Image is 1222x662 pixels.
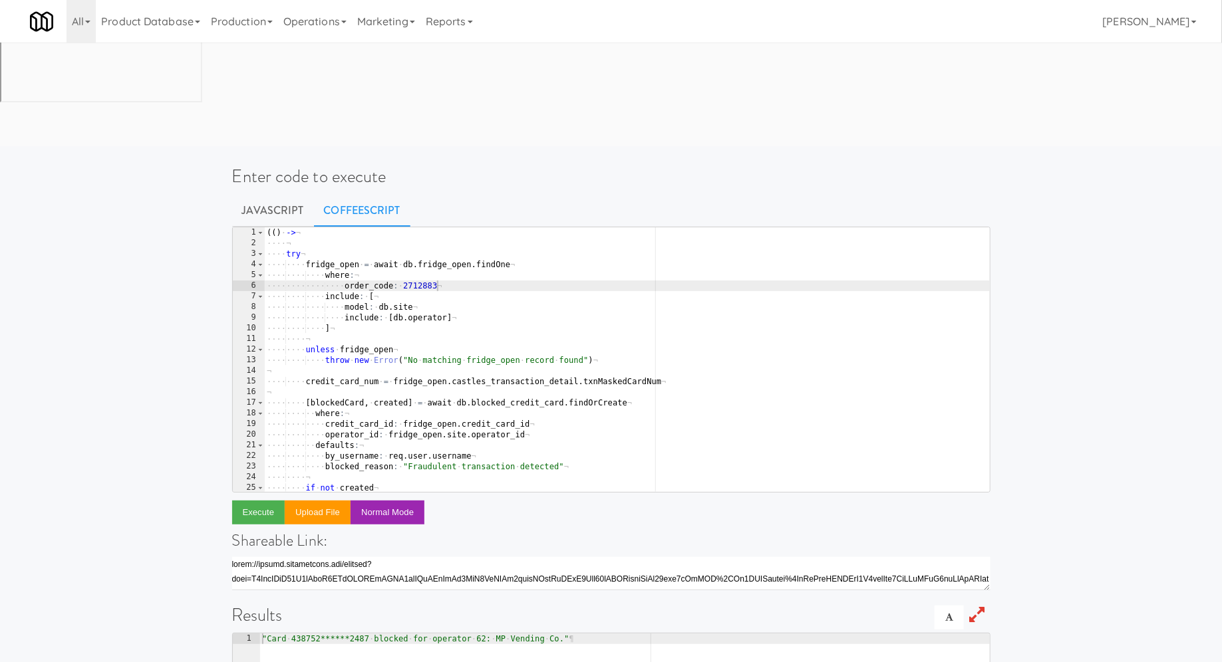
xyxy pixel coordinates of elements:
div: 3 [233,249,265,259]
div: 1 [233,633,260,644]
div: 6 [233,280,265,291]
div: 21 [233,440,265,451]
div: 22 [233,451,265,461]
button: Upload file [285,500,351,524]
div: 9 [233,312,265,323]
div: 2 [233,238,265,249]
img: Micromart [30,10,53,33]
div: 18 [233,408,265,419]
div: 15 [233,376,265,387]
div: 25 [233,483,265,493]
div: 16 [233,387,265,397]
div: 14 [233,366,265,376]
textarea: lorem://ipsumd.sitametcons.adi/elitsed?doei=T7IncIDiD4%7U0LABOr%0ETDolOremAgn1alI11e0ADmINI640V76... [232,557,991,590]
div: 19 [233,419,265,429]
div: 20 [233,429,265,440]
button: Execute [232,500,285,524]
div: 5 [233,270,265,280]
button: Normal Mode [351,500,424,524]
div: 10 [233,323,265,334]
a: Javascript [232,194,314,227]
div: 17 [233,397,265,408]
div: 11 [233,334,265,344]
div: 4 [233,259,265,270]
div: 8 [233,302,265,312]
div: 13 [233,355,265,366]
div: 7 [233,291,265,302]
h1: Enter code to execute [232,167,991,186]
div: 1 [233,227,265,238]
a: CoffeeScript [314,194,410,227]
div: 23 [233,461,265,472]
div: 12 [233,344,265,355]
div: 24 [233,472,265,483]
h4: Shareable Link: [232,532,991,549]
h1: Results [232,606,991,625]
